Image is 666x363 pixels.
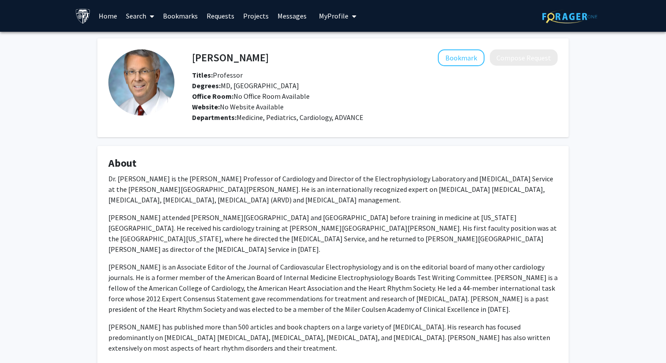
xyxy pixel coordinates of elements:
[122,0,159,31] a: Search
[192,102,220,111] b: Website:
[239,0,273,31] a: Projects
[108,49,174,116] img: Profile Picture
[108,173,558,205] p: Dr. [PERSON_NAME] is the [PERSON_NAME] Professor of Cardiology and Director of the Electrophysiol...
[319,11,348,20] span: My Profile
[192,71,213,79] b: Titles:
[75,8,91,24] img: Johns Hopkins University Logo
[159,0,202,31] a: Bookmarks
[438,49,485,66] button: Add Hugh Calkins to Bookmarks
[192,92,233,101] b: Office Room:
[108,322,558,353] p: [PERSON_NAME] has published more than 500 articles and book chapters on a large variety of [MEDIC...
[192,49,269,66] h4: [PERSON_NAME]
[94,0,122,31] a: Home
[192,102,284,111] span: No Website Available
[542,10,597,23] img: ForagerOne Logo
[192,71,243,79] span: Professor
[202,0,239,31] a: Requests
[7,323,37,356] iframe: Chat
[237,113,363,122] span: Medicine, Pediatrics, Cardiology, ADVANCE
[192,92,310,101] span: No Office Room Available
[192,81,221,90] b: Degrees:
[192,81,299,90] span: MD, [GEOGRAPHIC_DATA]
[108,262,558,314] p: [PERSON_NAME] is an Associate Editor of the Journal of Cardiovascular Electrophysiology and is on...
[108,157,558,170] h4: About
[108,212,558,254] p: [PERSON_NAME] attended [PERSON_NAME][GEOGRAPHIC_DATA] and [GEOGRAPHIC_DATA] before training in me...
[490,49,558,66] button: Compose Request to Hugh Calkins
[192,113,237,122] b: Departments:
[273,0,311,31] a: Messages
